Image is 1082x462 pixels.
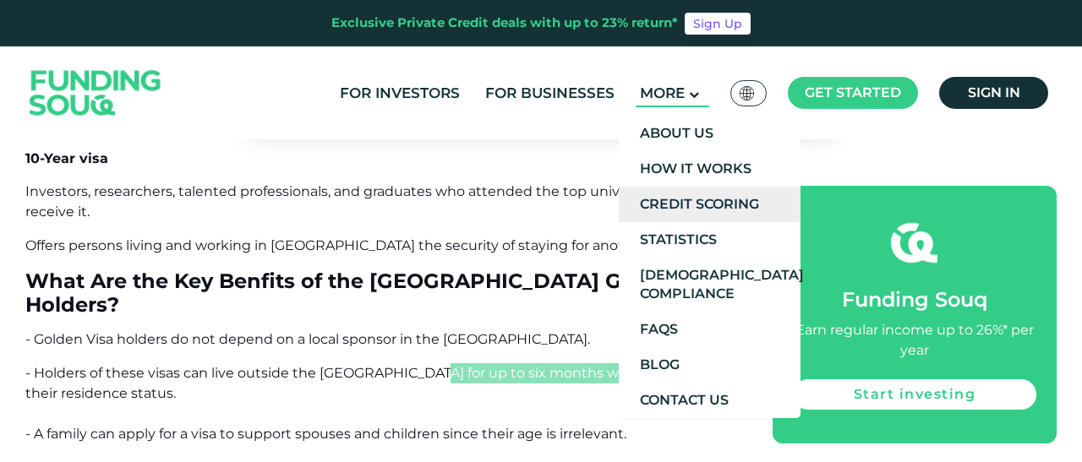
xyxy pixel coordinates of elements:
span: Investors, researchers, talented professionals, and graduates who attended the top universities t... [25,183,722,220]
a: For Investors [336,79,464,107]
span: Get started [805,84,901,101]
img: Logo [13,51,178,136]
a: Sign Up [685,13,751,35]
a: Sign in [939,77,1048,109]
span: Funding Souq [842,287,987,312]
a: Start investing [793,379,1036,410]
span: - Golden Visa holders do not depend on a local sponsor in the [GEOGRAPHIC_DATA]. [25,331,590,347]
a: Contact Us [619,383,801,418]
div: Earn regular income up to 26%* per year [793,320,1036,361]
span: More [640,84,685,101]
a: [DEMOGRAPHIC_DATA] Compliance [619,258,801,312]
span: - A family can apply for a visa to support spouses and children since their age is irrelevant. [25,426,626,442]
span: Sign in [968,84,1020,101]
span: What Are the Key Benfits of the [GEOGRAPHIC_DATA] Golden Visa Holders? [25,269,733,317]
a: About Us [619,116,801,151]
span: - Holders of these visas can live outside the [GEOGRAPHIC_DATA] for up to six months without chan... [25,365,730,401]
div: Exclusive Private Credit deals with up to 23% return* [331,14,678,33]
a: Blog [619,347,801,383]
span: 10-Year visa [25,150,108,166]
a: Statistics [619,222,801,258]
img: fsicon [891,220,937,266]
img: SA Flag [740,86,755,101]
a: Credit Scoring [619,187,801,222]
a: How It Works [619,151,801,187]
span: Offers persons living and working in [GEOGRAPHIC_DATA] the security of staying for another 10 years. [25,237,706,253]
a: For Businesses [481,79,619,107]
a: FAQs [619,312,801,347]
